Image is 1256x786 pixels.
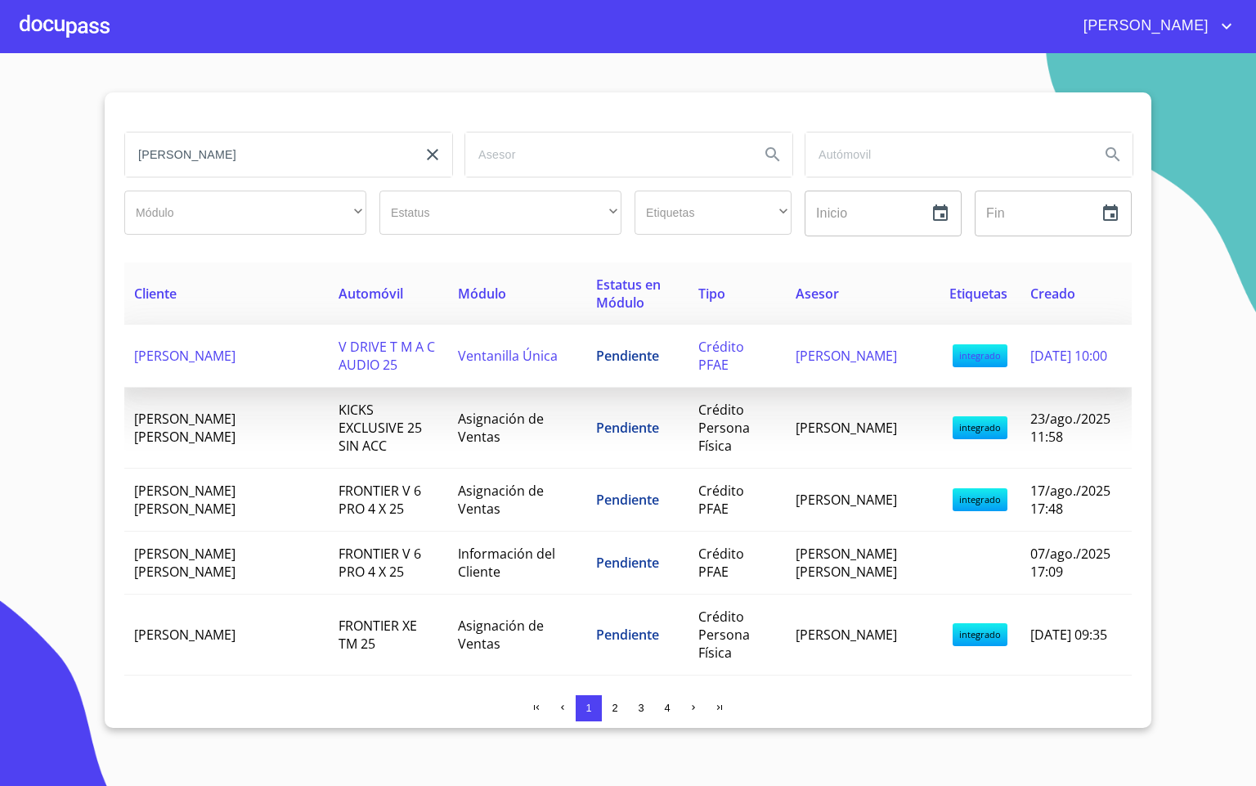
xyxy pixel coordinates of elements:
[585,702,591,714] span: 1
[1030,285,1075,303] span: Creado
[339,338,435,374] span: V DRIVE T M A C AUDIO 25
[339,617,417,653] span: FRONTIER XE TM 25
[1030,482,1110,518] span: 17/ago./2025 17:48
[339,482,421,518] span: FRONTIER V 6 PRO 4 X 25
[635,191,792,235] div: ​
[596,626,659,644] span: Pendiente
[796,419,897,437] span: [PERSON_NAME]
[612,702,617,714] span: 2
[339,401,422,455] span: KICKS EXCLUSIVE 25 SIN ACC
[796,347,897,365] span: [PERSON_NAME]
[602,695,628,721] button: 2
[953,623,1007,646] span: integrado
[134,347,235,365] span: [PERSON_NAME]
[796,491,897,509] span: [PERSON_NAME]
[1093,135,1133,174] button: Search
[1030,545,1110,581] span: 07/ago./2025 17:09
[465,132,747,177] input: search
[1030,626,1107,644] span: [DATE] 09:35
[796,626,897,644] span: [PERSON_NAME]
[134,285,177,303] span: Cliente
[458,617,544,653] span: Asignación de Ventas
[125,132,406,177] input: search
[698,482,744,518] span: Crédito PFAE
[339,285,403,303] span: Automóvil
[134,410,235,446] span: [PERSON_NAME] [PERSON_NAME]
[458,347,558,365] span: Ventanilla Única
[654,695,680,721] button: 4
[596,347,659,365] span: Pendiente
[134,545,235,581] span: [PERSON_NAME] [PERSON_NAME]
[413,135,452,174] button: clear input
[949,285,1007,303] span: Etiquetas
[458,482,544,518] span: Asignación de Ventas
[134,626,235,644] span: [PERSON_NAME]
[596,554,659,572] span: Pendiente
[458,410,544,446] span: Asignación de Ventas
[379,191,621,235] div: ​
[628,695,654,721] button: 3
[796,545,897,581] span: [PERSON_NAME] [PERSON_NAME]
[698,285,725,303] span: Tipo
[698,338,744,374] span: Crédito PFAE
[796,285,839,303] span: Asesor
[953,488,1007,511] span: integrado
[1030,410,1110,446] span: 23/ago./2025 11:58
[953,344,1007,367] span: integrado
[596,419,659,437] span: Pendiente
[134,482,235,518] span: [PERSON_NAME] [PERSON_NAME]
[1030,347,1107,365] span: [DATE] 10:00
[1071,13,1236,39] button: account of current user
[664,702,670,714] span: 4
[953,416,1007,439] span: integrado
[1071,13,1217,39] span: [PERSON_NAME]
[805,132,1087,177] input: search
[753,135,792,174] button: Search
[458,545,555,581] span: Información del Cliente
[458,285,506,303] span: Módulo
[698,608,750,662] span: Crédito Persona Física
[596,491,659,509] span: Pendiente
[698,401,750,455] span: Crédito Persona Física
[638,702,644,714] span: 3
[339,545,421,581] span: FRONTIER V 6 PRO 4 X 25
[124,191,366,235] div: ​
[576,695,602,721] button: 1
[698,545,744,581] span: Crédito PFAE
[596,276,661,312] span: Estatus en Módulo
